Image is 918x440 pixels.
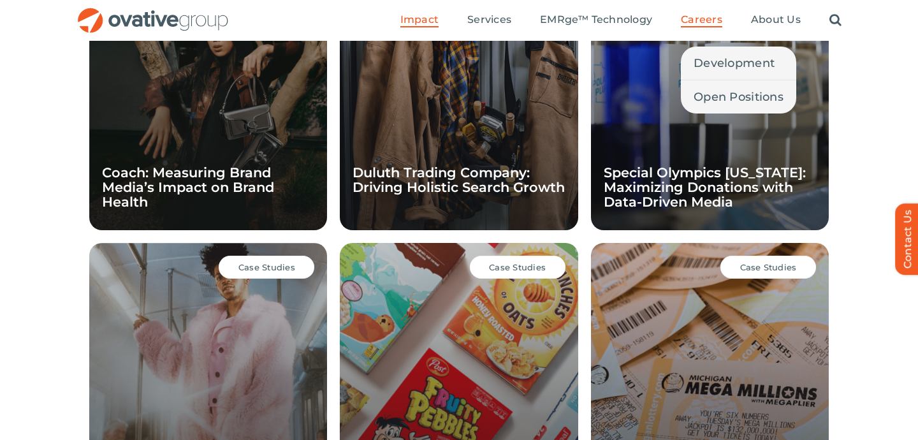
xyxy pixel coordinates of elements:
[681,13,722,27] a: Careers
[751,13,801,26] span: About Us
[400,13,439,26] span: Impact
[400,13,439,27] a: Impact
[694,54,775,72] span: Development
[353,165,565,195] a: Duluth Trading Company: Driving Holistic Search Growth
[751,13,801,27] a: About Us
[829,13,841,27] a: Search
[467,13,511,26] span: Services
[694,88,783,106] span: Open Positions
[540,13,652,27] a: EMRge™ Technology
[604,165,806,210] a: Special Olympics [US_STATE]: Maximizing Donations with Data-Driven Media
[467,13,511,27] a: Services
[76,6,229,18] a: OG_Full_horizontal_RGB
[540,13,652,26] span: EMRge™ Technology
[681,13,722,26] span: Careers
[681,80,796,114] a: Open Positions
[681,47,796,80] a: Development
[102,165,274,210] a: Coach: Measuring Brand Media’s Impact on Brand Health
